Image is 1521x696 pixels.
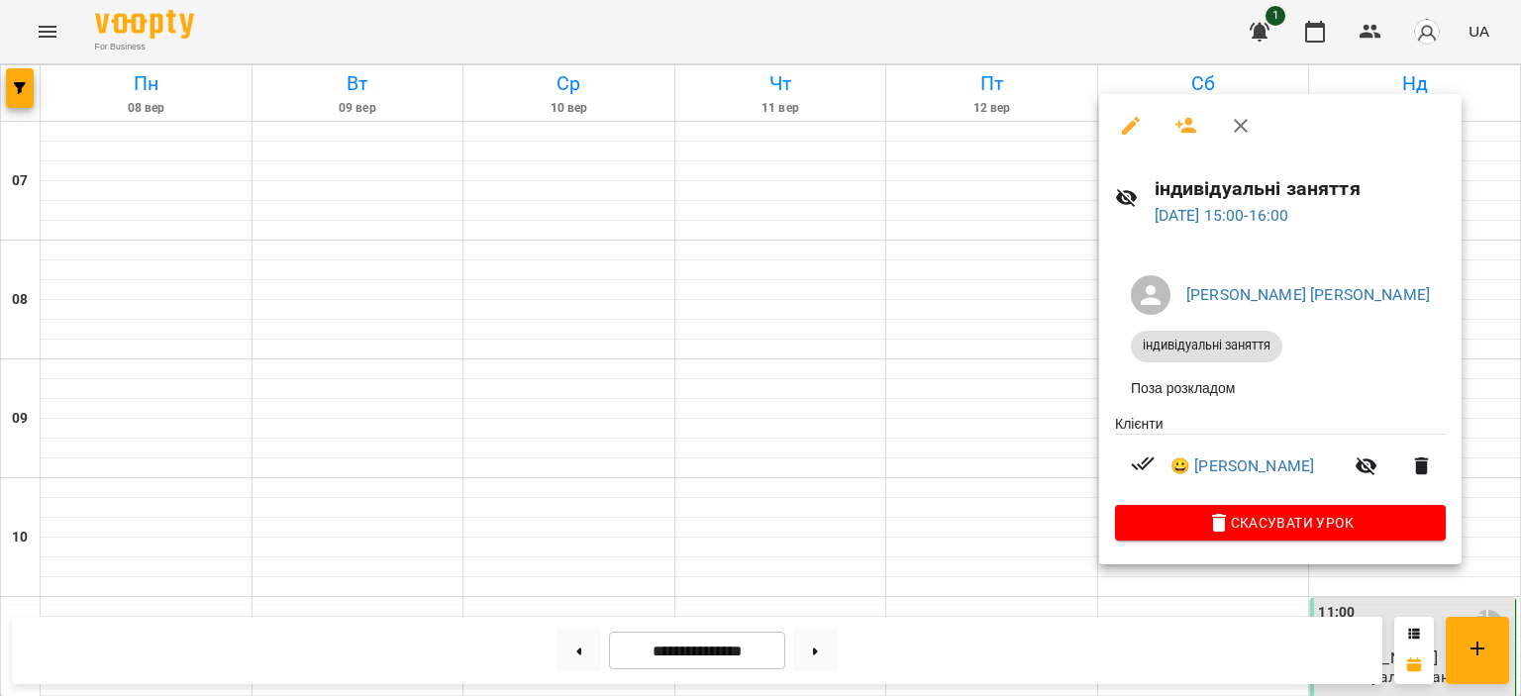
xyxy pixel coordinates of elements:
ul: Клієнти [1115,414,1446,506]
span: індивідуальні заняття [1131,337,1282,354]
a: 😀 [PERSON_NAME] [1170,454,1314,478]
a: [DATE] 15:00-16:00 [1155,206,1289,225]
a: [PERSON_NAME] [PERSON_NAME] [1186,285,1430,304]
li: Поза розкладом [1115,370,1446,406]
h6: індивідуальні заняття [1155,173,1446,204]
button: Скасувати Урок [1115,505,1446,541]
span: Скасувати Урок [1131,511,1430,535]
svg: Візит сплачено [1131,451,1155,475]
